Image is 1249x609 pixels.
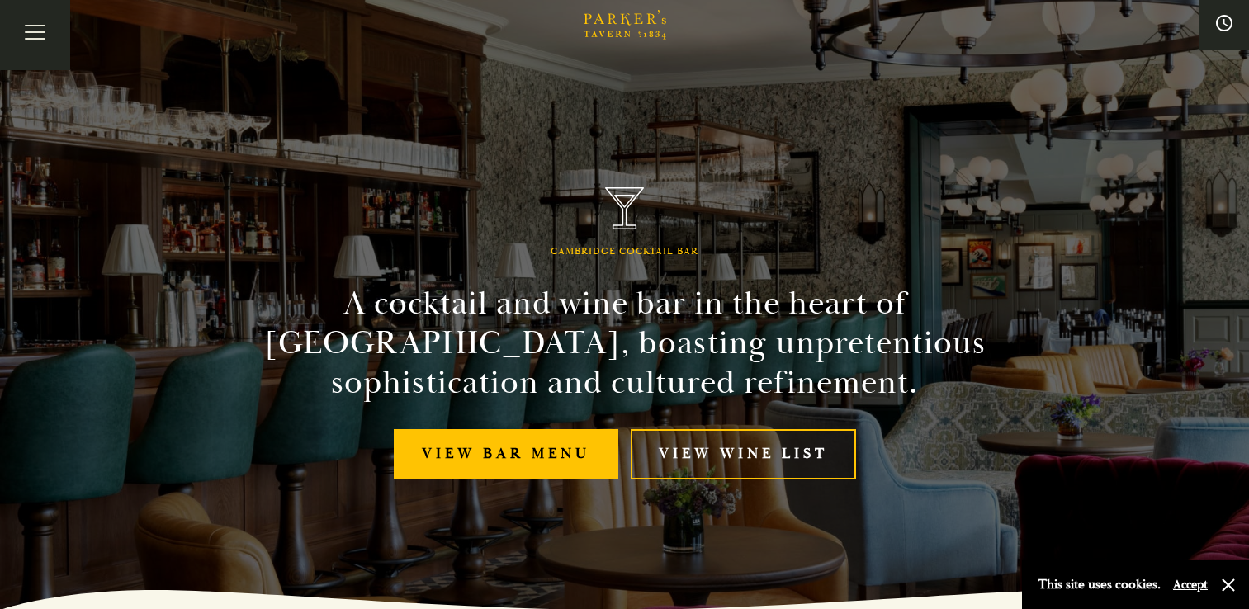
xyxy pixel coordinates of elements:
[1173,577,1208,592] button: Accept
[551,246,698,257] h1: Cambridge Cocktail Bar
[1038,573,1161,597] p: This site uses cookies.
[394,429,618,479] a: View bar menu
[605,187,645,229] img: Parker's Tavern Brasserie Cambridge
[631,429,856,479] a: View Wine List
[248,284,1001,403] h2: A cocktail and wine bar in the heart of [GEOGRAPHIC_DATA], boasting unpretentious sophistication ...
[1220,577,1237,593] button: Close and accept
